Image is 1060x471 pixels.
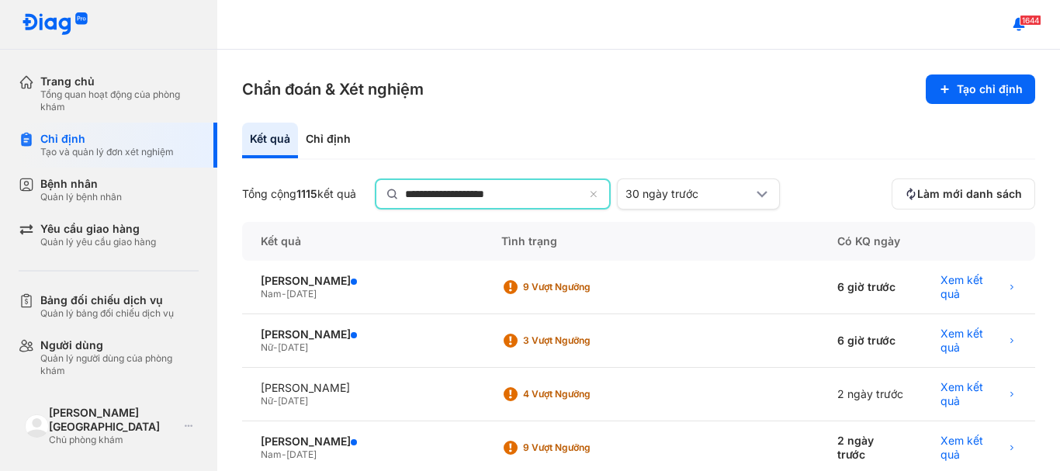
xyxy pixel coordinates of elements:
[40,177,122,191] div: Bệnh nhân
[22,12,88,36] img: logo
[40,146,174,158] div: Tạo và quản lý đơn xét nghiệm
[40,74,199,88] div: Trang chủ
[483,222,819,261] div: Tình trạng
[286,448,317,460] span: [DATE]
[261,274,464,288] div: [PERSON_NAME]
[819,368,922,421] div: 2 ngày trước
[49,406,178,434] div: [PERSON_NAME][GEOGRAPHIC_DATA]
[523,442,647,454] div: 9 Vượt ngưỡng
[892,178,1035,210] button: Làm mới danh sách
[940,434,1004,462] span: Xem kết quả
[819,314,922,368] div: 6 giờ trước
[273,395,278,407] span: -
[296,187,317,200] span: 1115
[286,288,317,300] span: [DATE]
[523,281,647,293] div: 9 Vượt ngưỡng
[819,261,922,314] div: 6 giờ trước
[40,352,199,377] div: Quản lý người dùng của phòng khám
[242,222,483,261] div: Kết quả
[40,293,174,307] div: Bảng đối chiếu dịch vụ
[261,341,273,353] span: Nữ
[273,341,278,353] span: -
[242,78,424,100] h3: Chẩn đoán & Xét nghiệm
[282,448,286,460] span: -
[40,222,156,236] div: Yêu cầu giao hàng
[40,236,156,248] div: Quản lý yêu cầu giao hàng
[40,191,122,203] div: Quản lý bệnh nhân
[523,334,647,347] div: 3 Vượt ngưỡng
[625,187,753,201] div: 30 ngày trước
[49,434,178,446] div: Chủ phòng khám
[261,288,282,300] span: Nam
[278,341,308,353] span: [DATE]
[25,414,49,438] img: logo
[917,187,1022,201] span: Làm mới danh sách
[261,395,273,407] span: Nữ
[40,338,199,352] div: Người dùng
[523,388,647,400] div: 4 Vượt ngưỡng
[940,380,1004,408] span: Xem kết quả
[282,288,286,300] span: -
[242,187,356,201] div: Tổng cộng kết quả
[940,273,1004,301] span: Xem kết quả
[40,88,199,113] div: Tổng quan hoạt động của phòng khám
[40,132,174,146] div: Chỉ định
[926,74,1035,104] button: Tạo chỉ định
[940,327,1004,355] span: Xem kết quả
[261,448,282,460] span: Nam
[40,307,174,320] div: Quản lý bảng đối chiếu dịch vụ
[1020,15,1041,26] span: 1644
[261,435,464,448] div: [PERSON_NAME]
[298,123,359,158] div: Chỉ định
[819,222,922,261] div: Có KQ ngày
[261,327,464,341] div: [PERSON_NAME]
[261,381,464,395] div: [PERSON_NAME]
[242,123,298,158] div: Kết quả
[278,395,308,407] span: [DATE]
